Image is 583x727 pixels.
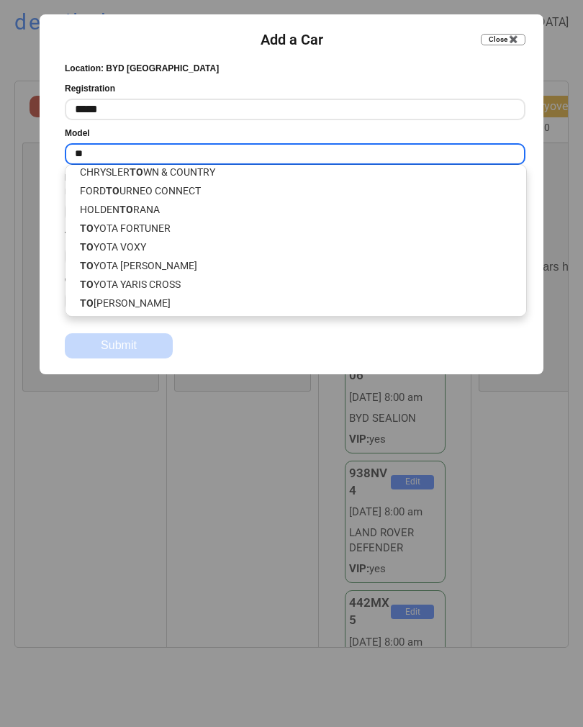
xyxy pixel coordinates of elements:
p: FORD URNEO CONNECT [65,181,526,200]
div: Model [65,127,90,140]
strong: TO [80,260,94,271]
div: Location: BYD [GEOGRAPHIC_DATA] [65,63,219,75]
strong: TO [80,222,94,234]
p: [PERSON_NAME] [65,294,526,312]
strong: TO [119,204,133,215]
p: CHRYSLER WN & COUNTRY [65,163,526,181]
strong: TO [80,241,94,253]
div: Registration [65,83,115,95]
strong: TO [106,185,119,197]
p: YOTA FORTUNER [65,219,526,238]
p: YOTA [PERSON_NAME] [65,256,526,275]
strong: TO [130,166,143,178]
button: Close ✖️ [481,34,525,45]
button: Submit [65,333,173,358]
strong: TO [80,297,94,309]
p: YOTA VOXY [65,238,526,256]
div: Add a Car [261,30,323,50]
p: HOLDEN RANA [65,200,526,219]
strong: TO [80,279,94,290]
p: YOTA YARIS CROSS [65,275,526,294]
